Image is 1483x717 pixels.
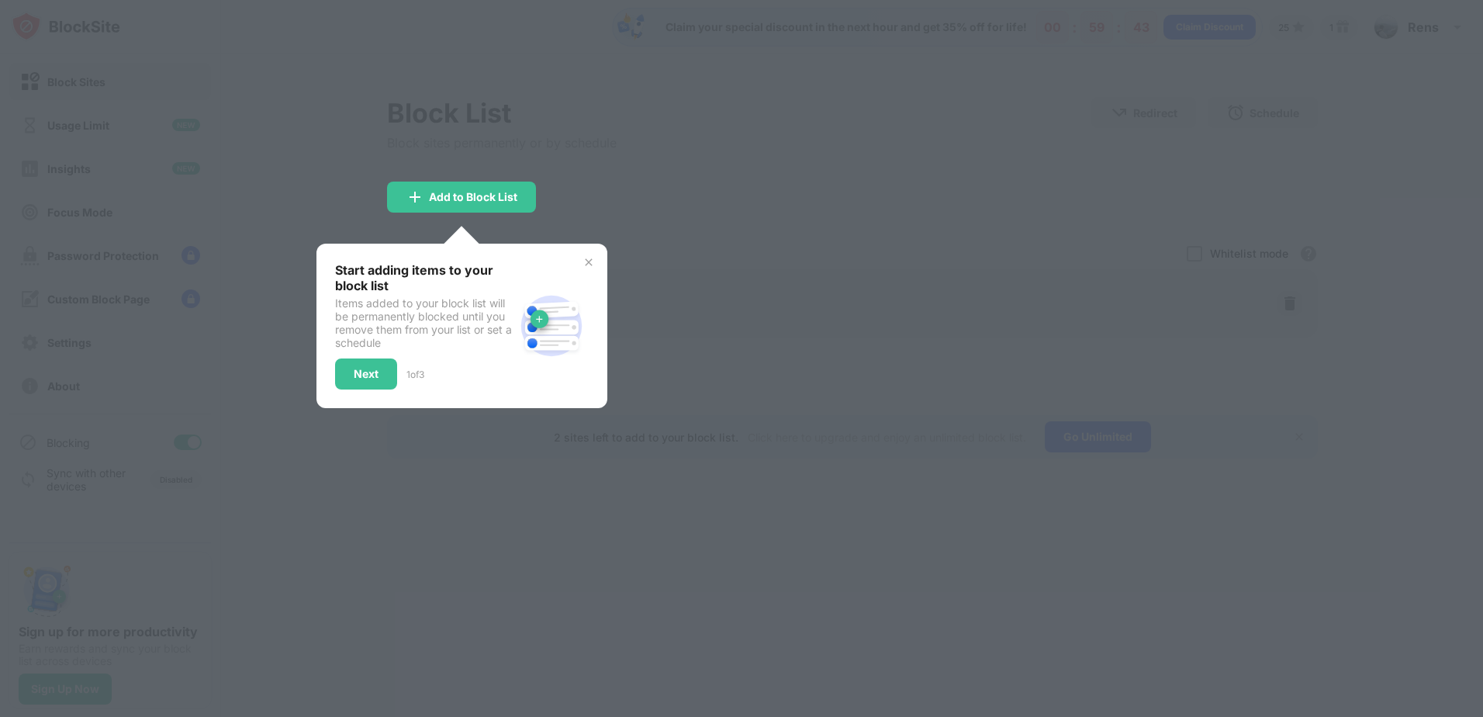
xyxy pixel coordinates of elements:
img: block-site.svg [514,289,589,363]
div: Start adding items to your block list [335,262,514,293]
div: Add to Block List [429,191,517,203]
div: Items added to your block list will be permanently blocked until you remove them from your list o... [335,296,514,349]
img: x-button.svg [582,256,595,268]
div: 1 of 3 [406,369,424,380]
div: Next [354,368,379,380]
